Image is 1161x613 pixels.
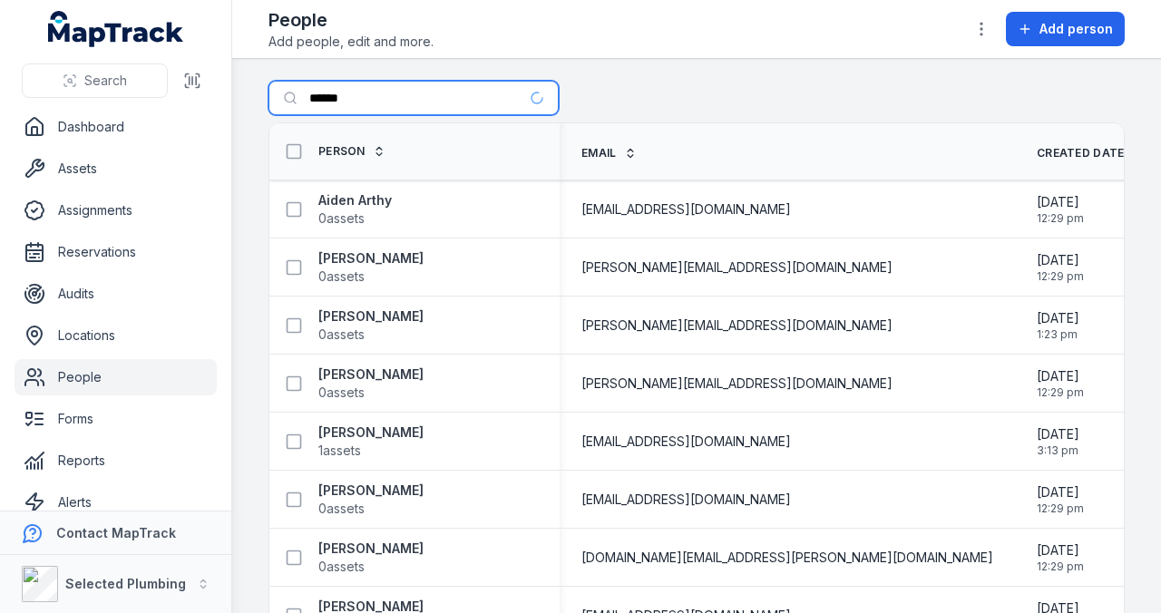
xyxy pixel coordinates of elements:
[15,234,217,270] a: Reservations
[581,146,617,161] span: Email
[581,549,993,567] span: [DOMAIN_NAME][EMAIL_ADDRESS][PERSON_NAME][DOMAIN_NAME]
[1039,20,1113,38] span: Add person
[1037,251,1084,284] time: 1/14/2025, 12:29:42 PM
[15,109,217,145] a: Dashboard
[581,491,791,509] span: [EMAIL_ADDRESS][DOMAIN_NAME]
[1037,309,1079,342] time: 2/13/2025, 1:23:00 PM
[318,482,424,518] a: [PERSON_NAME]0assets
[15,276,217,312] a: Audits
[318,365,424,402] a: [PERSON_NAME]0assets
[318,540,424,576] a: [PERSON_NAME]0assets
[318,384,365,402] span: 0 assets
[1037,146,1125,161] span: Created Date
[1037,367,1084,385] span: [DATE]
[1037,146,1145,161] a: Created Date
[318,144,366,159] span: Person
[318,307,424,326] strong: [PERSON_NAME]
[1037,425,1079,458] time: 2/28/2025, 3:13:20 PM
[1037,327,1079,342] span: 1:23 pm
[1037,541,1084,574] time: 1/14/2025, 12:29:42 PM
[1037,367,1084,400] time: 1/14/2025, 12:29:42 PM
[15,317,217,354] a: Locations
[15,192,217,229] a: Assignments
[318,249,424,268] strong: [PERSON_NAME]
[318,209,365,228] span: 0 assets
[15,401,217,437] a: Forms
[15,359,217,395] a: People
[1037,385,1084,400] span: 12:29 pm
[1037,501,1084,516] span: 12:29 pm
[318,191,392,209] strong: Aiden Arthy
[1037,443,1079,458] span: 3:13 pm
[318,365,424,384] strong: [PERSON_NAME]
[56,525,176,540] strong: Contact MapTrack
[1037,251,1084,269] span: [DATE]
[1037,309,1079,327] span: [DATE]
[318,191,392,228] a: Aiden Arthy0assets
[1037,425,1079,443] span: [DATE]
[22,63,168,98] button: Search
[318,558,365,576] span: 0 assets
[1037,541,1084,559] span: [DATE]
[65,576,186,591] strong: Selected Plumbing
[84,72,127,90] span: Search
[581,316,893,335] span: [PERSON_NAME][EMAIL_ADDRESS][DOMAIN_NAME]
[1037,193,1084,226] time: 1/14/2025, 12:29:42 PM
[318,482,424,500] strong: [PERSON_NAME]
[318,423,424,442] strong: [PERSON_NAME]
[1006,12,1125,46] button: Add person
[1037,483,1084,501] span: [DATE]
[318,268,365,286] span: 0 assets
[1037,483,1084,516] time: 1/14/2025, 12:29:42 PM
[15,443,217,479] a: Reports
[318,442,361,460] span: 1 assets
[318,144,385,159] a: Person
[1037,559,1084,574] span: 12:29 pm
[318,540,424,558] strong: [PERSON_NAME]
[318,326,365,344] span: 0 assets
[15,484,217,521] a: Alerts
[318,423,424,460] a: [PERSON_NAME]1assets
[318,500,365,518] span: 0 assets
[1037,269,1084,284] span: 12:29 pm
[581,258,893,277] span: [PERSON_NAME][EMAIL_ADDRESS][DOMAIN_NAME]
[581,433,791,451] span: [EMAIL_ADDRESS][DOMAIN_NAME]
[581,375,893,393] span: [PERSON_NAME][EMAIL_ADDRESS][DOMAIN_NAME]
[1037,211,1084,226] span: 12:29 pm
[48,11,184,47] a: MapTrack
[318,249,424,286] a: [PERSON_NAME]0assets
[318,307,424,344] a: [PERSON_NAME]0assets
[268,7,434,33] h2: People
[581,146,637,161] a: Email
[268,33,434,51] span: Add people, edit and more.
[15,151,217,187] a: Assets
[581,200,791,219] span: [EMAIL_ADDRESS][DOMAIN_NAME]
[1037,193,1084,211] span: [DATE]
